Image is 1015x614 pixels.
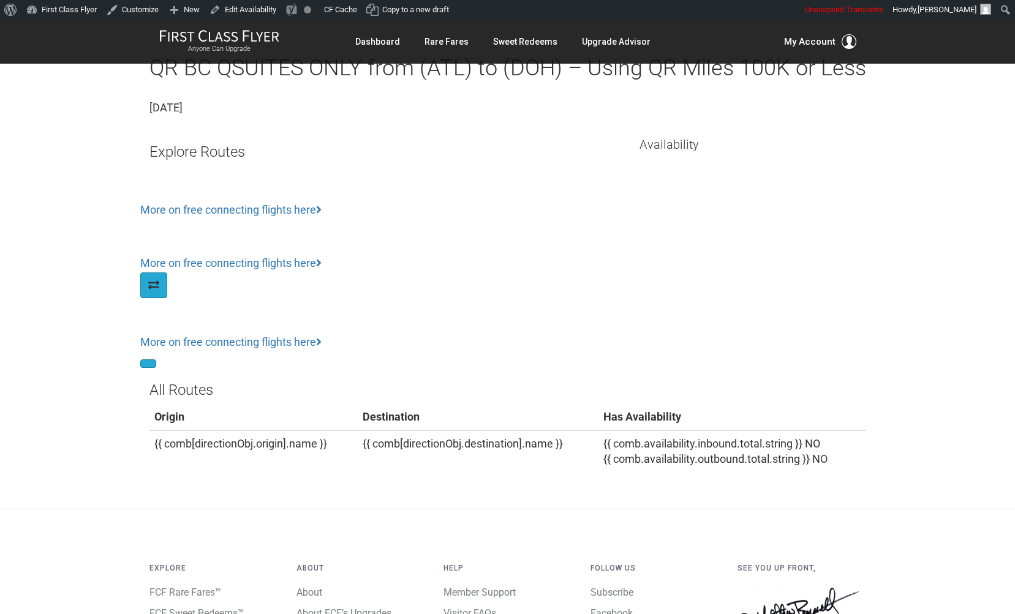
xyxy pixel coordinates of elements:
[598,404,866,430] th: Has Availability
[591,586,633,598] a: Subscribe
[603,452,810,465] span: {{ comb.availability.outbound.total.string }}
[296,564,425,572] h4: About
[140,272,167,299] button: Invert Route Direction
[358,404,598,430] th: Destination
[640,138,866,151] h4: Availability
[358,430,598,472] td: {{ comb[directionObj.destination].name }}
[149,404,358,430] th: Origin
[246,320,316,330] span: via {{ destination }}
[140,318,321,332] span: {{ destinationConnection }}
[140,187,279,201] span: {{ originConnection }}
[159,29,279,42] img: First Class Flyer
[443,586,516,598] a: Member Support
[784,34,836,49] span: My Account
[603,437,802,450] span: {{ comb.availability.inbound.total.string }}
[323,318,390,332] span: {{ destination }}
[149,144,621,160] h3: Explore Routes
[140,239,197,253] span: {{ stopover }}
[591,564,719,572] h4: Follow Us
[805,437,820,450] span: NO
[805,5,883,14] span: Unsuspend Transients
[282,187,328,201] span: {{ origin }}
[149,56,866,81] h2: QR BC QSUITES ONLY from (ATL) to (DOH) – Using QR Miles 100K or Less
[784,34,856,49] button: My Account
[296,586,322,598] a: About
[149,564,278,572] h4: Explore
[149,586,221,598] a: FCF Rare Fares™
[443,564,572,572] h4: Help
[140,256,322,269] a: More on free connecting flights here
[424,31,469,53] a: Rare Fares
[149,101,183,114] time: [DATE]
[918,5,976,14] span: [PERSON_NAME]
[225,189,274,198] span: via {{ origin }}
[493,31,557,53] a: Sweet Redeems
[355,31,400,53] a: Dashboard
[582,31,651,53] a: Upgrade Advisor
[738,564,866,572] h4: See You Up Front,
[159,45,279,53] small: Anyone Can Upgrade
[149,382,866,398] h3: All Routes
[140,203,322,216] a: More on free connecting flights here
[149,430,358,472] td: {{ comb[directionObj.origin].name }}
[159,29,279,54] a: First Class FlyerAnyone Can Upgrade
[812,452,828,465] span: NO
[140,335,322,348] a: More on free connecting flights here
